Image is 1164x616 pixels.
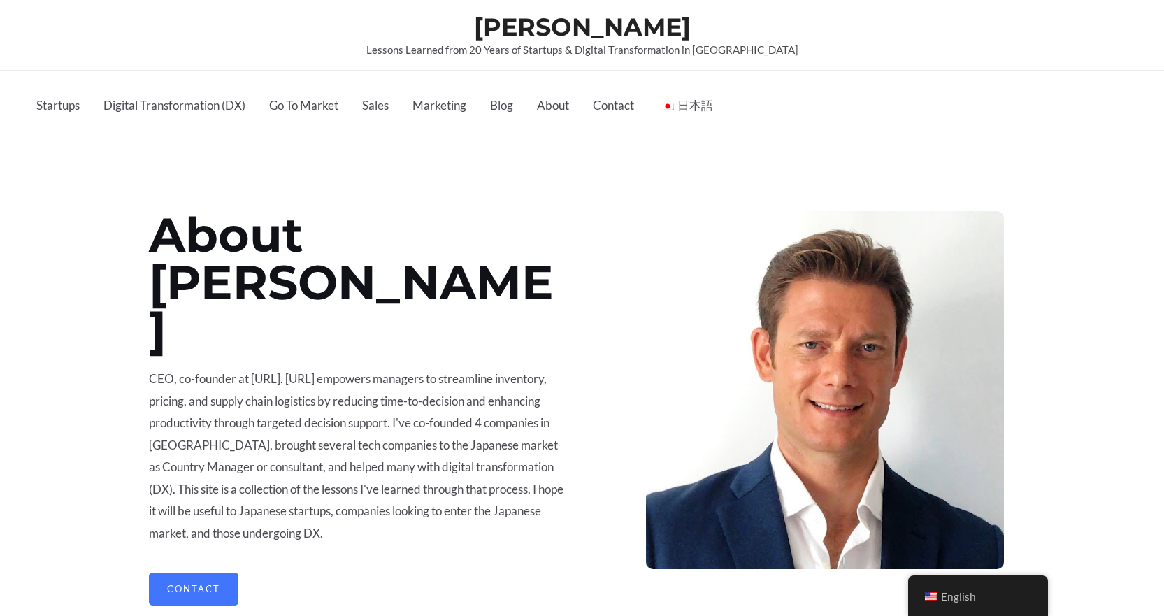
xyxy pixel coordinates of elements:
img: Evan Burkosky [646,211,1004,569]
h1: About [PERSON_NAME] [149,211,564,354]
nav: Primary Site Navigation [24,71,725,141]
a: Sales [350,71,401,141]
a: Digital Transformation (DX) [92,71,257,141]
a: ja日本語 [646,71,725,141]
img: 日本語 [661,102,674,110]
a: Marketing [401,71,478,141]
a: Startups [24,71,92,141]
a: Blog [478,71,525,141]
a: [PERSON_NAME] [474,12,691,42]
a: Contact [581,71,646,141]
span: Contact [167,585,220,594]
a: About [525,71,581,141]
a: Contact [149,573,238,606]
span: 日本語 [677,98,713,113]
a: Go To Market [257,71,350,141]
p: CEO, co-founder at [URL]. [URL] empowers managers to streamline inventory, pricing, and supply ch... [149,368,564,545]
p: Lessons Learned from 20 Years of Startups & Digital Transformation in [GEOGRAPHIC_DATA] [366,42,798,58]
